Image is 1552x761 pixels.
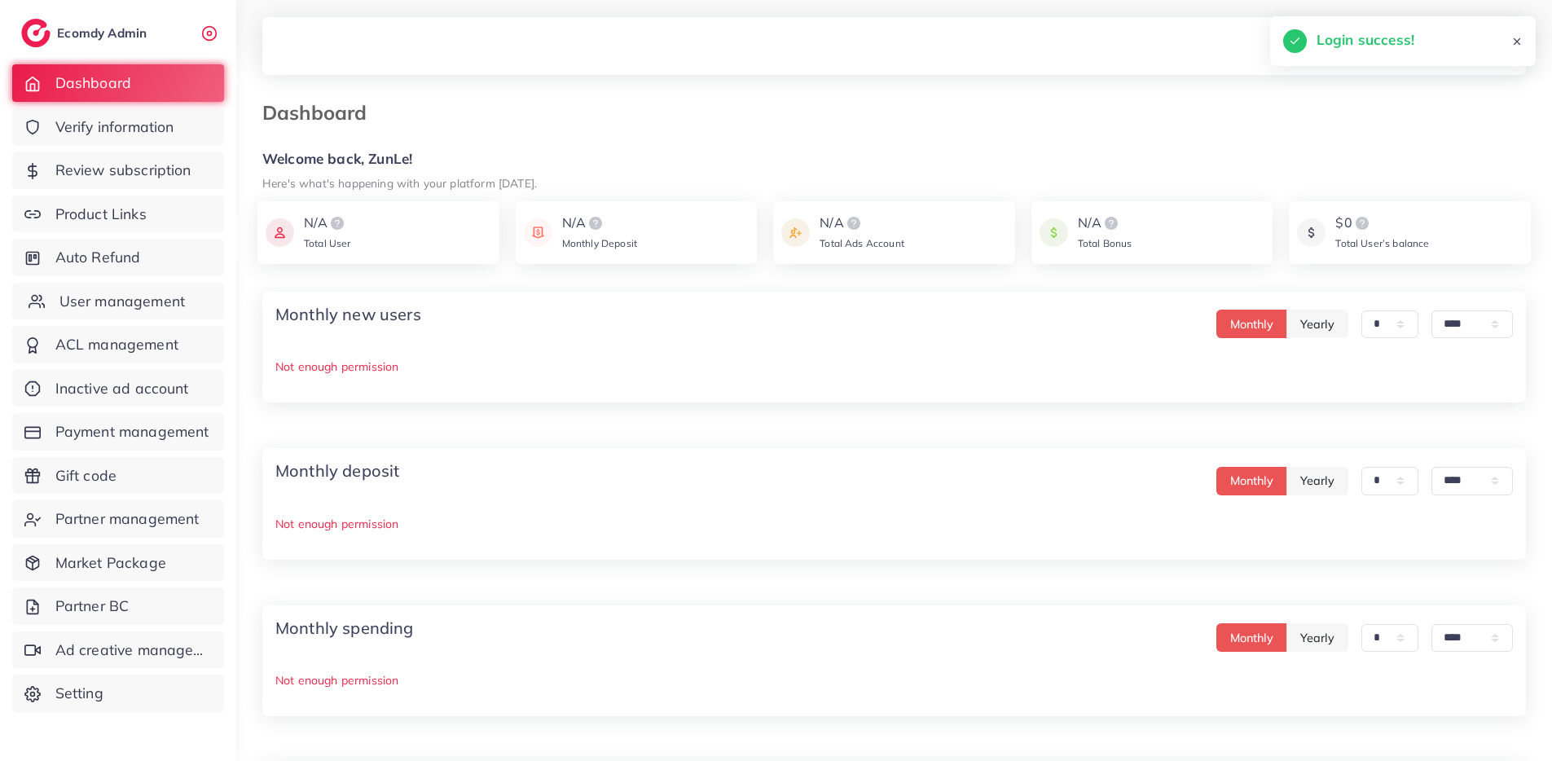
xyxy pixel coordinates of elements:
span: Total Ads Account [820,237,904,249]
span: Total Bonus [1078,237,1132,249]
span: Review subscription [55,160,191,181]
img: logo [1101,213,1121,233]
div: N/A [820,213,904,233]
h4: Monthly deposit [275,461,399,481]
span: Verify information [55,117,174,138]
span: Partner BC [55,596,130,617]
span: Total User’s balance [1335,237,1429,249]
div: N/A [1078,213,1132,233]
a: Market Package [12,544,224,582]
img: logo [586,213,605,233]
small: Here's what's happening with your platform [DATE]. [262,176,537,190]
a: logoEcomdy Admin [21,19,151,47]
a: Verify information [12,108,224,146]
span: Payment management [55,421,209,442]
p: Not enough permission [275,514,1513,534]
span: Inactive ad account [55,378,189,399]
img: logo [844,213,864,233]
h2: Ecomdy Admin [57,25,151,41]
span: Monthly Deposit [562,237,637,249]
span: Market Package [55,552,166,574]
h4: Monthly new users [275,305,421,324]
p: Not enough permission [275,671,1513,690]
span: Total User [304,237,351,249]
div: $0 [1335,213,1429,233]
button: Yearly [1286,467,1348,495]
button: Monthly [1216,467,1287,495]
span: Partner management [55,508,200,530]
span: Setting [55,683,103,704]
a: Partner BC [12,587,224,625]
a: Product Links [12,196,224,233]
a: Payment management [12,413,224,451]
a: Dashboard [12,64,224,102]
h5: Welcome back, ZunLe! [262,151,1526,168]
img: icon payment [524,213,552,252]
span: Dashboard [55,73,131,94]
div: N/A [304,213,351,233]
img: icon payment [781,213,810,252]
button: Monthly [1216,623,1287,652]
img: icon payment [1297,213,1326,252]
img: icon payment [266,213,294,252]
button: Monthly [1216,310,1287,338]
span: Product Links [55,204,147,225]
a: User management [12,283,224,320]
a: Partner management [12,500,224,538]
a: Inactive ad account [12,370,224,407]
img: logo [328,213,347,233]
a: Gift code [12,457,224,495]
button: Yearly [1286,310,1348,338]
span: Gift code [55,465,117,486]
a: Ad creative management [12,631,224,669]
span: ACL management [55,334,178,355]
span: User management [59,291,185,312]
a: Setting [12,675,224,712]
a: ACL management [12,326,224,363]
span: Auto Refund [55,247,141,268]
h4: Monthly spending [275,618,414,638]
img: logo [21,19,51,47]
span: Ad creative management [55,640,212,661]
h3: Dashboard [262,101,380,125]
h5: Login success! [1317,29,1414,51]
div: N/A [562,213,637,233]
a: Auto Refund [12,239,224,276]
p: Not enough permission [275,357,1513,376]
a: Review subscription [12,152,224,189]
img: icon payment [1040,213,1068,252]
button: Yearly [1286,623,1348,652]
img: logo [1352,213,1372,233]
